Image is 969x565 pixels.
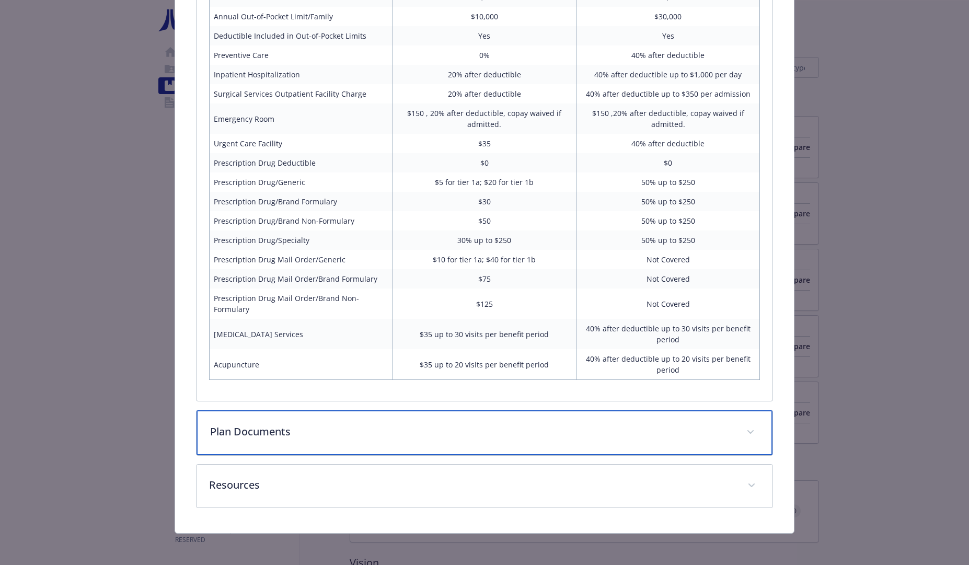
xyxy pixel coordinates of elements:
td: Annual Out-of-Pocket Limit/Family [209,7,393,26]
td: Prescription Drug Mail Order/Brand Non-Formulary [209,289,393,319]
td: $125 [393,289,576,319]
td: $30,000 [576,7,760,26]
td: Preventive Care [209,45,393,65]
td: 40% after deductible up to 20 visits per benefit period [576,349,760,380]
td: Prescription Drug/Brand Non-Formulary [209,211,393,230]
td: 30% up to $250 [393,230,576,250]
td: 40% after deductible up to $350 per admission [576,84,760,103]
td: 40% after deductible up to $1,000 per day [576,65,760,84]
td: $10,000 [393,7,576,26]
td: Prescription Drug/Specialty [209,230,393,250]
td: 0% [393,45,576,65]
td: Acupuncture [209,349,393,380]
div: Plan Documents [197,410,773,455]
td: $0 [576,153,760,172]
p: Plan Documents [210,424,734,440]
td: Inpatient Hospitalization [209,65,393,84]
td: Surgical Services Outpatient Facility Charge [209,84,393,103]
td: 50% up to $250 [576,192,760,211]
td: $50 [393,211,576,230]
td: Prescription Drug Mail Order/Brand Formulary [209,269,393,289]
td: $75 [393,269,576,289]
td: $35 [393,134,576,153]
td: $150 ,20% after deductible, copay waived if admitted. [576,103,760,134]
td: 40% after deductible [576,134,760,153]
td: Not Covered [576,250,760,269]
td: Prescription Drug Mail Order/Generic [209,250,393,269]
td: $0 [393,153,576,172]
td: Urgent Care Facility [209,134,393,153]
td: Prescription Drug Deductible [209,153,393,172]
td: $30 [393,192,576,211]
td: Yes [393,26,576,45]
td: 40% after deductible up to 30 visits per benefit period [576,319,760,349]
td: $35 up to 30 visits per benefit period [393,319,576,349]
p: Resources [209,477,735,493]
td: 50% up to $250 [576,211,760,230]
td: [MEDICAL_DATA] Services [209,319,393,349]
td: Not Covered [576,269,760,289]
td: Emergency Room [209,103,393,134]
td: 20% after deductible [393,65,576,84]
td: $35 up to 20 visits per benefit period [393,349,576,380]
td: 20% after deductible [393,84,576,103]
td: 50% up to $250 [576,172,760,192]
td: 50% up to $250 [576,230,760,250]
td: Prescription Drug/Generic [209,172,393,192]
div: Resources [197,465,773,508]
td: $150 , 20% after deductible, copay waived if admitted. [393,103,576,134]
td: Not Covered [576,289,760,319]
td: $10 for tier 1a; $40 for tier 1b [393,250,576,269]
td: $5 for tier 1a; $20 for tier 1b [393,172,576,192]
td: Deductible Included in Out-of-Pocket Limits [209,26,393,45]
td: Prescription Drug/Brand Formulary [209,192,393,211]
td: 40% after deductible [576,45,760,65]
td: Yes [576,26,760,45]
